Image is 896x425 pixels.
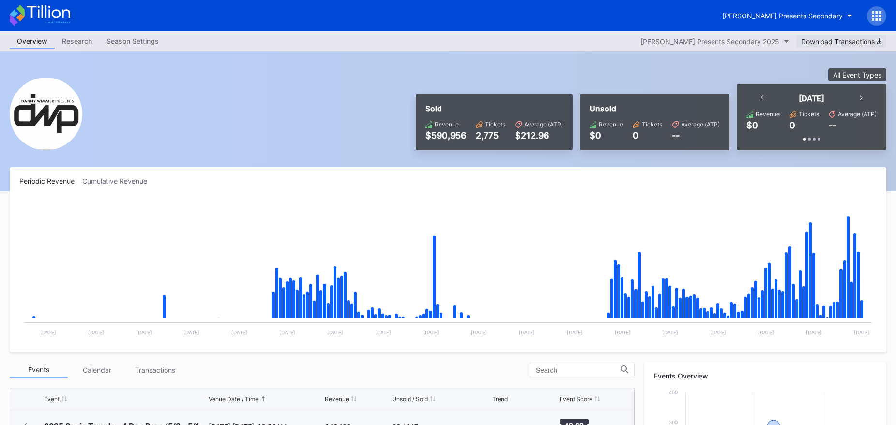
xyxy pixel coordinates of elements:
[10,78,82,150] img: Danny_Wimmer_Presents_Secondary.png
[681,121,720,128] div: Average (ATP)
[327,330,343,335] text: [DATE]
[375,330,391,335] text: [DATE]
[636,35,794,48] button: [PERSON_NAME] Presents Secondary 2025
[746,120,758,130] div: $0
[423,330,439,335] text: [DATE]
[710,330,726,335] text: [DATE]
[435,121,459,128] div: Revenue
[425,130,466,141] div: $590,956
[392,395,428,403] div: Unsold / Sold
[669,419,678,425] text: 300
[828,68,886,81] button: All Event Types
[40,330,56,335] text: [DATE]
[590,104,720,113] div: Unsold
[515,130,563,141] div: $212.96
[99,34,166,48] div: Season Settings
[640,37,779,46] div: [PERSON_NAME] Presents Secondary 2025
[55,34,99,48] div: Research
[19,197,877,343] svg: Chart title
[642,121,662,128] div: Tickets
[838,110,877,118] div: Average (ATP)
[599,121,623,128] div: Revenue
[662,330,678,335] text: [DATE]
[136,330,152,335] text: [DATE]
[126,362,184,378] div: Transactions
[10,34,55,49] a: Overview
[806,330,822,335] text: [DATE]
[209,395,258,403] div: Venue Date / Time
[82,177,155,185] div: Cumulative Revenue
[55,34,99,49] a: Research
[279,330,295,335] text: [DATE]
[758,330,774,335] text: [DATE]
[88,330,104,335] text: [DATE]
[672,130,720,141] div: --
[796,35,886,48] button: Download Transactions
[756,110,780,118] div: Revenue
[231,330,247,335] text: [DATE]
[183,330,199,335] text: [DATE]
[799,94,824,103] div: [DATE]
[654,372,877,380] div: Events Overview
[567,330,583,335] text: [DATE]
[536,366,621,374] input: Search
[854,330,870,335] text: [DATE]
[325,395,349,403] div: Revenue
[669,389,678,395] text: 400
[519,330,535,335] text: [DATE]
[68,362,126,378] div: Calendar
[425,104,563,113] div: Sold
[615,330,631,335] text: [DATE]
[476,130,505,141] div: 2,775
[99,34,166,49] a: Season Settings
[10,362,68,378] div: Events
[485,121,505,128] div: Tickets
[44,395,60,403] div: Event
[560,395,592,403] div: Event Score
[590,130,623,141] div: $0
[492,395,508,403] div: Trend
[715,7,860,25] button: [PERSON_NAME] Presents Secondary
[829,120,836,130] div: --
[722,12,843,20] div: [PERSON_NAME] Presents Secondary
[833,71,881,79] div: All Event Types
[790,120,795,130] div: 0
[801,37,881,46] div: Download Transactions
[799,110,819,118] div: Tickets
[633,130,662,141] div: 0
[19,177,82,185] div: Periodic Revenue
[524,121,563,128] div: Average (ATP)
[471,330,487,335] text: [DATE]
